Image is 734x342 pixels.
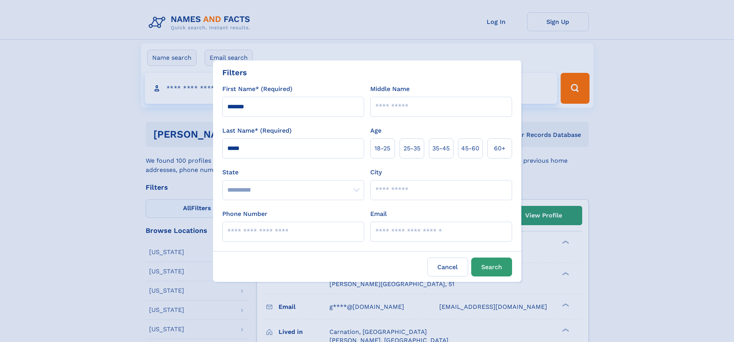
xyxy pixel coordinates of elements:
label: First Name* (Required) [222,84,292,94]
span: 45‑60 [461,144,479,153]
button: Search [471,258,512,276]
span: 60+ [494,144,506,153]
span: 18‑25 [375,144,390,153]
label: Cancel [427,258,468,276]
label: City [370,168,382,177]
span: 25‑35 [403,144,420,153]
label: Phone Number [222,209,267,219]
label: Email [370,209,387,219]
label: Age [370,126,381,135]
label: State [222,168,364,177]
div: Filters [222,67,247,78]
label: Middle Name [370,84,410,94]
span: 35‑45 [432,144,450,153]
label: Last Name* (Required) [222,126,292,135]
